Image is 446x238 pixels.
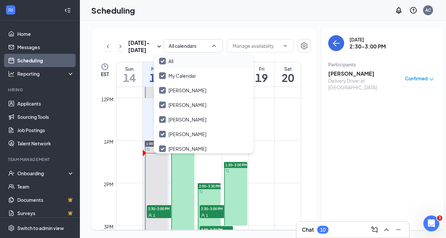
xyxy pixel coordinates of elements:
[146,148,150,151] svg: Sync
[143,72,169,83] h1: 15
[104,41,111,51] button: ChevronLeft
[17,206,74,220] a: SurveysCrown
[381,224,392,235] button: ChevronUp
[349,36,386,43] div: [DATE]
[233,42,280,49] input: Manage availability
[275,65,301,72] div: Sat
[8,70,15,77] svg: Analysis
[328,70,398,77] h3: [PERSON_NAME]
[17,180,74,193] a: Team
[302,226,314,233] h3: Chat
[147,205,180,212] span: 2:30-3:00 PM
[8,87,73,93] div: Hiring
[249,62,275,87] a: September 19, 2025
[249,65,275,72] div: Fri
[206,213,208,218] span: 1
[155,42,163,50] svg: SmallChevronDown
[103,181,115,188] div: 2pm
[17,170,69,177] div: Onboarding
[143,65,169,72] div: Mon
[283,43,288,48] svg: ChevronDown
[382,226,390,234] svg: ChevronUp
[211,42,217,49] svg: ChevronUp
[116,65,142,72] div: Sun
[199,184,221,189] span: 2:00-3:30 PM
[275,62,301,87] a: September 20, 2025
[328,61,437,68] div: Participants
[148,213,152,217] svg: User
[17,137,74,150] a: Talent Network
[425,7,431,13] div: AC
[275,72,301,83] h1: 20
[225,163,247,167] span: 1:30-3:00 PM
[8,157,73,162] div: Team Management
[17,54,74,67] a: Scheduling
[332,39,340,47] svg: ArrowLeft
[17,225,64,231] div: Switch to admin view
[17,193,74,206] a: DocumentsCrown
[17,110,74,123] a: Sourcing Tools
[117,42,124,50] svg: ChevronRight
[64,7,71,14] svg: Collapse
[369,224,380,235] button: ComposeMessage
[153,213,155,218] span: 1
[328,35,344,51] button: back-button
[146,141,168,146] span: 1:00-4:00 PM
[7,7,14,13] svg: WorkstreamLogo
[394,226,402,234] svg: Minimize
[17,70,75,77] div: Reporting
[117,41,124,51] button: ChevronRight
[105,42,111,50] svg: ChevronLeft
[370,226,378,234] svg: ComposeMessage
[437,215,442,221] span: 3
[163,39,223,52] button: All calendarsChevronUp
[17,97,74,110] a: Applicants
[103,138,115,145] div: 1pm
[298,39,311,52] button: Settings
[91,5,135,16] h1: Scheduling
[300,42,308,50] svg: Settings
[409,6,417,14] svg: QuestionInfo
[116,72,142,83] h1: 14
[103,223,115,230] div: 3pm
[405,75,428,82] span: Confirmed
[17,40,74,54] a: Messages
[328,77,398,91] div: Delivery Driver at [GEOGRAPHIC_DATA]
[393,224,404,235] button: Minimize
[429,77,434,82] span: down
[8,225,15,231] svg: Settings
[101,71,109,77] span: EST
[17,27,74,40] a: Home
[8,170,15,177] svg: UserCheck
[101,63,109,71] svg: Clock
[249,72,275,83] h1: 19
[128,39,155,54] h3: [DATE] - [DATE]
[201,213,205,217] svg: User
[349,43,386,50] h3: 2:30-3:00 PM
[423,215,439,231] iframe: Intercom live chat
[116,62,142,87] a: September 14, 2025
[100,96,115,103] div: 12pm
[17,123,74,137] a: Job Postings
[200,205,233,212] span: 2:30-3:00 PM
[395,6,403,14] svg: Notifications
[226,169,229,172] svg: Sync
[320,227,326,233] div: 10
[143,62,169,87] a: September 15, 2025
[199,190,203,194] svg: Sync
[200,226,233,233] span: 3:00-3:30 PM
[298,39,311,54] a: Settings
